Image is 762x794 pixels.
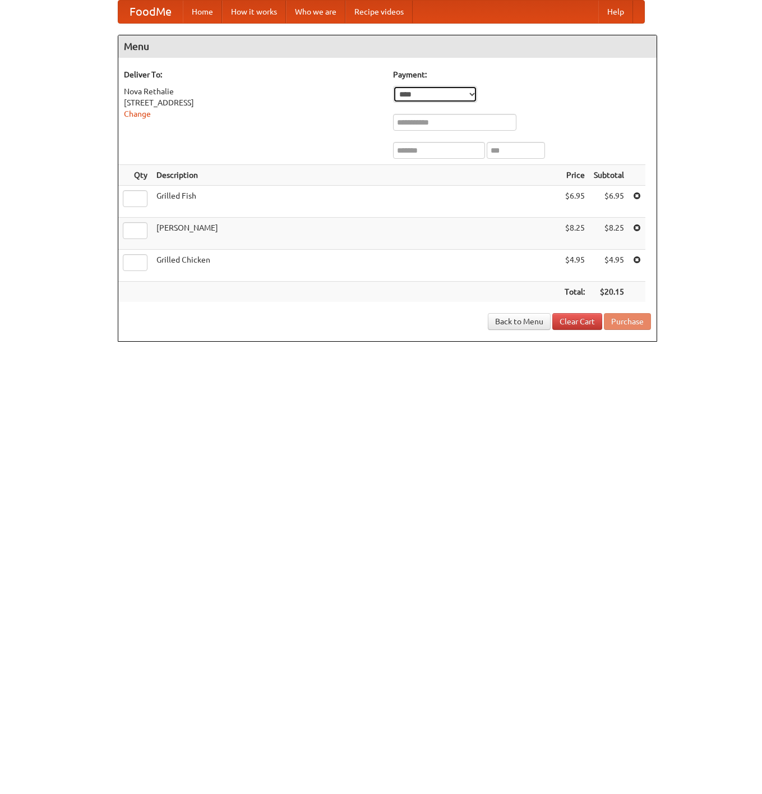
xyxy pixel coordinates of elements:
a: Who we are [286,1,345,23]
td: $6.95 [589,186,629,218]
a: Recipe videos [345,1,413,23]
h5: Payment: [393,69,651,80]
td: [PERSON_NAME] [152,218,560,250]
a: How it works [222,1,286,23]
td: $4.95 [560,250,589,282]
button: Purchase [604,313,651,330]
th: Total: [560,282,589,302]
a: Back to Menu [488,313,551,330]
th: Subtotal [589,165,629,186]
td: $6.95 [560,186,589,218]
a: Clear Cart [552,313,602,330]
th: Description [152,165,560,186]
h5: Deliver To: [124,69,382,80]
th: Qty [118,165,152,186]
td: $8.25 [589,218,629,250]
td: $8.25 [560,218,589,250]
td: $4.95 [589,250,629,282]
div: [STREET_ADDRESS] [124,97,382,108]
td: Grilled Chicken [152,250,560,282]
th: Price [560,165,589,186]
th: $20.15 [589,282,629,302]
a: Help [598,1,633,23]
a: Home [183,1,222,23]
a: Change [124,109,151,118]
a: FoodMe [118,1,183,23]
h4: Menu [118,35,657,58]
td: Grilled Fish [152,186,560,218]
div: Nova Rethalie [124,86,382,97]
